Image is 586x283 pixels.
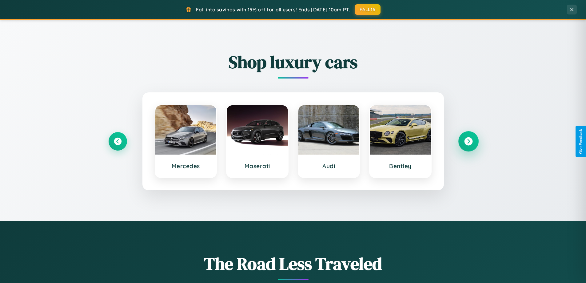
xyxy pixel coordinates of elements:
[161,162,210,170] h3: Mercedes
[109,50,478,74] h2: Shop luxury cars
[305,162,353,170] h3: Audi
[579,129,583,154] div: Give Feedback
[196,6,350,13] span: Fall into savings with 15% off for all users! Ends [DATE] 10am PT.
[233,162,282,170] h3: Maserati
[109,252,478,276] h1: The Road Less Traveled
[376,162,425,170] h3: Bentley
[355,4,381,15] button: FALL15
